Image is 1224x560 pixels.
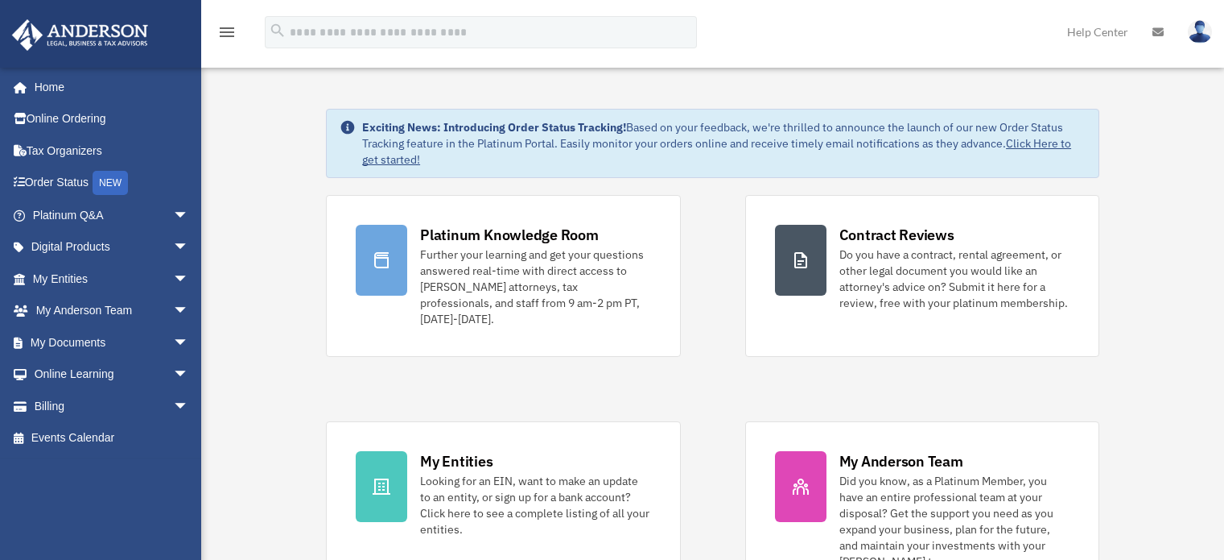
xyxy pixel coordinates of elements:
a: Platinum Knowledge Room Further your learning and get your questions answered real-time with dire... [326,195,680,357]
span: arrow_drop_down [173,326,205,359]
a: My Documentsarrow_drop_down [11,326,213,359]
div: Platinum Knowledge Room [420,225,599,245]
div: NEW [93,171,128,195]
img: User Pic [1188,20,1212,44]
a: Digital Productsarrow_drop_down [11,231,213,263]
span: arrow_drop_down [173,231,205,264]
a: Billingarrow_drop_down [11,390,213,422]
span: arrow_drop_down [173,199,205,232]
div: My Anderson Team [839,451,963,471]
a: Platinum Q&Aarrow_drop_down [11,199,213,231]
a: My Anderson Teamarrow_drop_down [11,295,213,327]
div: Based on your feedback, we're thrilled to announce the launch of our new Order Status Tracking fe... [362,119,1086,168]
div: Further your learning and get your questions answered real-time with direct access to [PERSON_NAM... [420,247,650,327]
div: Do you have a contract, rental agreement, or other legal document you would like an attorney's ad... [839,247,1069,311]
a: Home [11,71,205,103]
a: menu [217,28,237,42]
a: Online Ordering [11,103,213,135]
a: Contract Reviews Do you have a contract, rental agreement, or other legal document you would like... [745,195,1099,357]
strong: Exciting News: Introducing Order Status Tracking! [362,120,626,135]
i: search [269,22,286,39]
span: arrow_drop_down [173,263,205,296]
span: arrow_drop_down [173,359,205,392]
span: arrow_drop_down [173,295,205,328]
a: Order StatusNEW [11,167,213,200]
a: My Entitiesarrow_drop_down [11,263,213,295]
a: Events Calendar [11,422,213,454]
div: My Entities [420,451,492,471]
span: arrow_drop_down [173,390,205,423]
i: menu [217,23,237,42]
img: Anderson Advisors Platinum Portal [7,19,153,51]
a: Tax Organizers [11,135,213,167]
div: Contract Reviews [839,225,954,245]
a: Online Learningarrow_drop_down [11,359,213,391]
a: Click Here to get started! [362,136,1071,167]
div: Looking for an EIN, want to make an update to an entity, or sign up for a bank account? Click her... [420,473,650,537]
